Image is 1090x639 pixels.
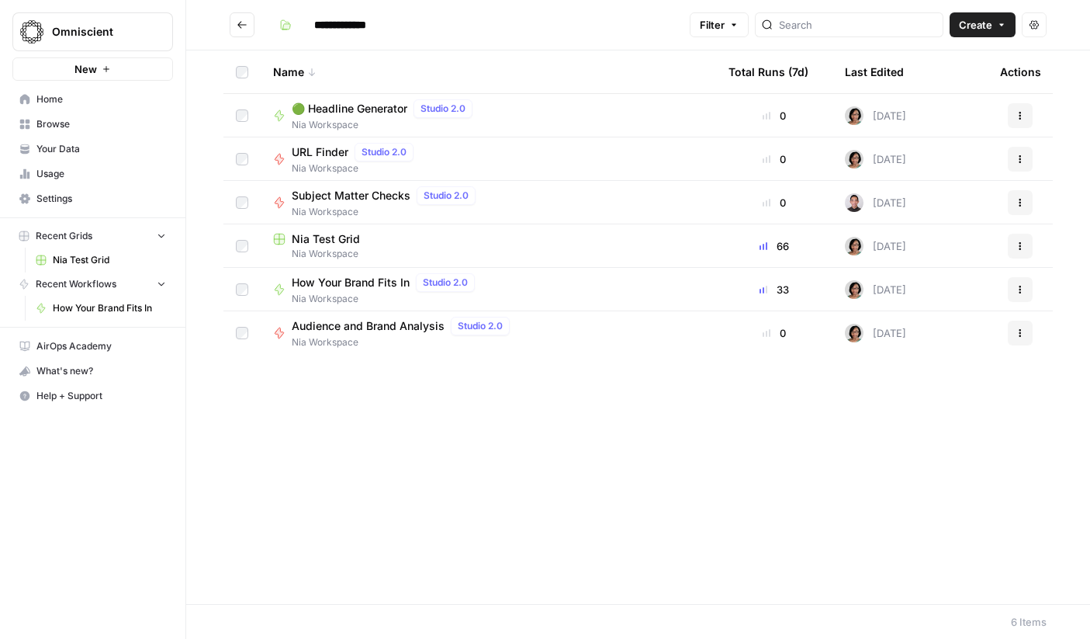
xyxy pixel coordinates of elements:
div: Total Runs (7d) [728,50,808,93]
a: URL FinderStudio 2.0Nia Workspace [273,143,704,175]
span: New [74,61,97,77]
button: Recent Workflows [12,273,173,296]
span: Subject Matter Checks [292,188,410,203]
span: Nia Workspace [292,335,516,349]
span: Browse [36,117,166,131]
div: Last Edited [845,50,904,93]
div: [DATE] [845,106,906,125]
a: Your Data [12,137,173,161]
a: Browse [12,112,173,137]
span: Studio 2.0 [458,319,503,333]
button: Filter [690,12,749,37]
span: Create [959,17,992,33]
div: Actions [1000,50,1041,93]
a: Nia Test GridNia Workspace [273,231,704,261]
img: 2ns17aq5gcu63ep90r8nosmzf02r [845,150,863,168]
img: Omniscient Logo [18,18,46,46]
a: Nia Test Grid [29,248,173,273]
a: Subject Matter ChecksStudio 2.0Nia Workspace [273,186,704,219]
span: How Your Brand Fits In [292,275,410,290]
span: Studio 2.0 [423,276,468,290]
a: AirOps Academy [12,334,173,359]
span: Audience and Brand Analysis [292,318,445,334]
span: Nia Test Grid [53,253,166,267]
span: Nia Workspace [292,292,481,306]
div: [DATE] [845,324,906,342]
div: What's new? [13,359,172,383]
button: What's new? [12,359,173,384]
button: Recent Grids [12,224,173,248]
span: Help + Support [36,389,166,403]
span: AirOps Academy [36,339,166,353]
span: Settings [36,192,166,206]
span: Recent Grids [36,229,92,243]
button: Help + Support [12,384,173,408]
div: 0 [728,195,820,210]
span: Home [36,92,166,106]
input: Search [779,17,936,33]
span: Usage [36,167,166,181]
a: Home [12,87,173,112]
a: Audience and Brand AnalysisStudio 2.0Nia Workspace [273,317,704,349]
button: New [12,57,173,81]
img: 2ns17aq5gcu63ep90r8nosmzf02r [845,324,863,342]
a: How Your Brand Fits InStudio 2.0Nia Workspace [273,273,704,306]
div: [DATE] [845,237,906,255]
span: Nia Workspace [273,247,704,261]
a: How Your Brand Fits In [29,296,173,321]
div: 0 [728,108,820,123]
a: 🟢 Headline GeneratorStudio 2.0Nia Workspace [273,99,704,132]
span: Nia Test Grid [292,231,360,247]
img: 2ns17aq5gcu63ep90r8nosmzf02r [845,106,863,125]
div: 0 [728,151,820,167]
a: Usage [12,161,173,186]
div: [DATE] [845,150,906,168]
span: Your Data [36,142,166,156]
a: Settings [12,186,173,211]
span: Studio 2.0 [424,189,469,203]
button: Create [950,12,1016,37]
span: Studio 2.0 [362,145,407,159]
div: [DATE] [845,193,906,212]
div: 66 [728,238,820,254]
div: 33 [728,282,820,297]
div: Name [273,50,704,93]
span: 🟢 Headline Generator [292,101,407,116]
span: How Your Brand Fits In [53,301,166,315]
div: 6 Items [1011,614,1047,630]
button: Workspace: Omniscient [12,12,173,51]
span: Studio 2.0 [420,102,465,116]
span: Nia Workspace [292,161,420,175]
img: ldca96x3fqk96iahrrd7hy2ionxa [845,193,863,212]
img: 2ns17aq5gcu63ep90r8nosmzf02r [845,280,863,299]
span: URL Finder [292,144,348,160]
span: Nia Workspace [292,118,479,132]
span: Filter [700,17,725,33]
span: Recent Workflows [36,277,116,291]
div: [DATE] [845,280,906,299]
div: 0 [728,325,820,341]
img: 2ns17aq5gcu63ep90r8nosmzf02r [845,237,863,255]
span: Nia Workspace [292,205,482,219]
button: Go back [230,12,254,37]
span: Omniscient [52,24,146,40]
